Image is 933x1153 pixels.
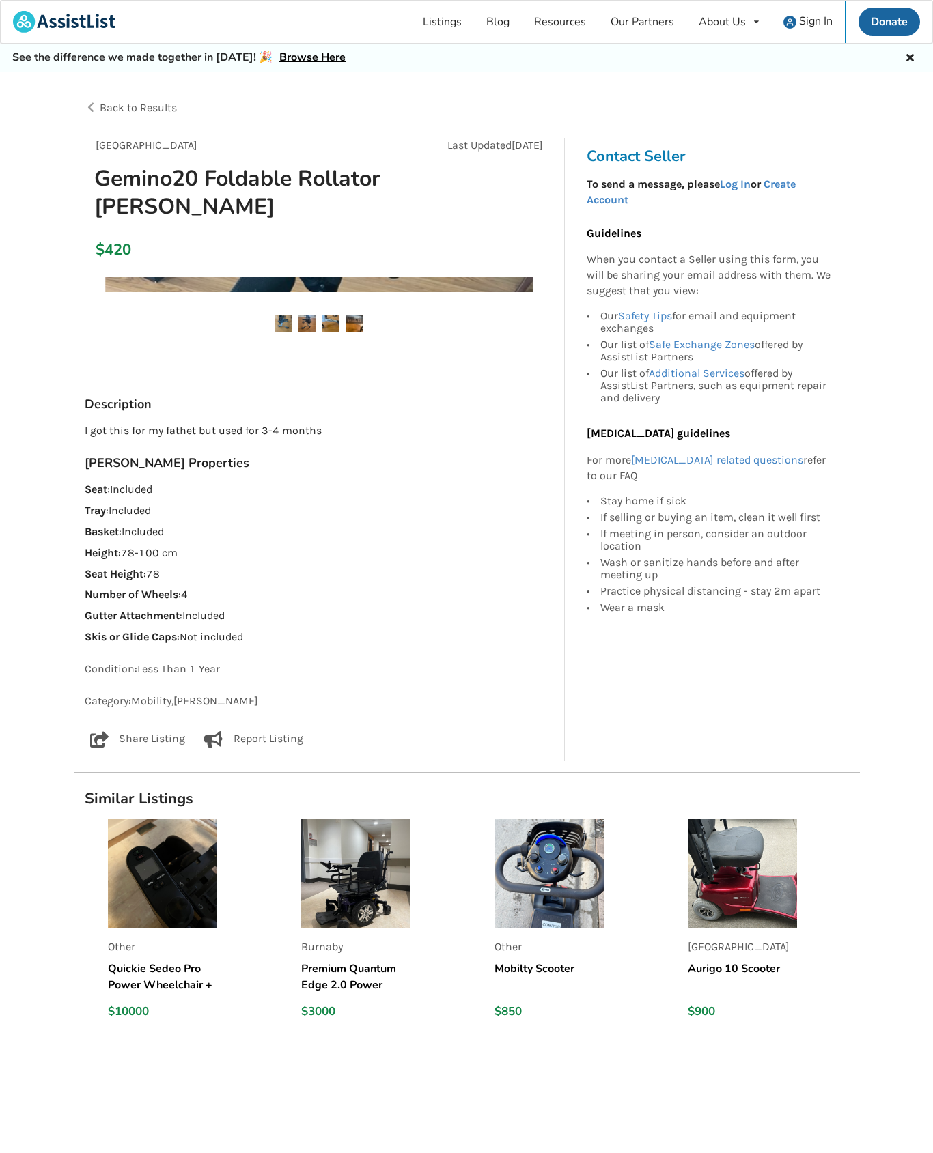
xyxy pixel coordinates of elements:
a: Resources [522,1,598,43]
a: Additional Services [649,367,744,380]
strong: Seat Height [85,567,143,580]
h5: Mobilty Scooter [495,960,604,993]
div: Stay home if sick [600,495,831,509]
p: : Included [85,482,554,498]
a: Browse Here [279,50,346,65]
div: Our for email and equipment exchanges [600,310,831,337]
a: listingOtherQuickie Sedeo Pro Power Wheelchair + 2 ROHO Cushions – $12,000 ([GEOGRAPHIC_DATA], [G... [108,819,279,1030]
a: listing[GEOGRAPHIC_DATA]Aurigo 10 Scooter$900 [688,819,859,1030]
div: Wear a mask [600,599,831,614]
div: $420 [96,240,103,259]
img: listing [108,819,217,928]
img: gemino20 foldable rollator walker-walker-mobility-west vancouver-assistlist-listing [346,315,363,332]
div: About Us [699,16,746,27]
a: Listings [410,1,474,43]
div: $850 [495,1004,604,1019]
p: : 4 [85,587,554,603]
span: Sign In [799,14,833,29]
strong: Skis or Glide Caps [85,630,177,643]
div: If selling or buying an item, clean it well first [600,509,831,526]
p: Other [495,939,604,955]
p: When you contact a Seller using this form, you will be sharing your email address with them. We s... [587,252,831,299]
img: listing [688,819,797,928]
a: listingBurnabyPremium Quantum Edge 2.0 Power Wheelchair$3000 [301,819,473,1030]
p: Burnaby [301,939,410,955]
strong: Seat [85,483,107,496]
h5: Aurigo 10 Scooter [688,960,797,993]
a: Our Partners [598,1,686,43]
div: $10000 [108,1004,217,1019]
div: Our list of offered by AssistList Partners, such as equipment repair and delivery [600,365,831,404]
h3: Description [85,397,554,412]
img: gemino20 foldable rollator walker-walker-mobility-west vancouver-assistlist-listing [298,315,316,332]
img: gemino20 foldable rollator walker-walker-mobility-west vancouver-assistlist-listing [322,315,339,332]
strong: Tray [85,504,106,517]
div: If meeting in person, consider an outdoor location [600,526,831,554]
p: Category: Mobility , [PERSON_NAME] [85,694,554,709]
strong: Basket [85,525,119,538]
span: [DATE] [512,139,543,152]
a: Donate [859,8,920,36]
b: Guidelines [587,227,641,240]
h3: [PERSON_NAME] Properties [85,455,554,471]
div: $3000 [301,1004,410,1019]
img: gemino20 foldable rollator walker-walker-mobility-west vancouver-assistlist-listing [275,315,292,332]
p: Condition: Less Than 1 Year [85,661,554,677]
p: I got this for my fathet but used for 3-4 months [85,423,554,439]
a: Log In [720,177,751,190]
p: : Not included [85,629,554,645]
span: [GEOGRAPHIC_DATA] [96,139,197,152]
h5: Quickie Sedeo Pro Power Wheelchair + 2 ROHO Cushions – $12,000 ([GEOGRAPHIC_DATA], [GEOGRAPHIC_DA... [108,960,217,993]
p: : Included [85,503,554,519]
p: Report Listing [234,731,303,748]
h1: Similar Listings [74,789,860,808]
span: Last Updated [447,139,512,152]
a: Safe Exchange Zones [649,338,755,351]
a: user icon Sign In [771,1,845,43]
p: : Included [85,608,554,624]
p: Share Listing [119,731,185,748]
div: $900 [688,1004,797,1019]
strong: Gutter Attachment [85,609,180,622]
a: listingOtherMobilty Scooter$850 [495,819,666,1030]
b: [MEDICAL_DATA] guidelines [587,427,730,440]
p: For more refer to our FAQ [587,453,831,484]
h5: See the difference we made together in [DATE]! 🎉 [12,51,346,65]
img: listing [301,819,410,928]
h5: Premium Quantum Edge 2.0 Power Wheelchair [301,960,410,993]
p: : Included [85,524,554,540]
a: Create Account [587,177,796,206]
img: assistlist-logo [13,11,115,33]
img: user icon [783,16,796,29]
p: [GEOGRAPHIC_DATA] [688,939,797,955]
h3: Contact Seller [587,147,838,166]
span: Back to Results [100,101,177,114]
strong: Height [85,546,118,559]
div: Wash or sanitize hands before and after meeting up [600,554,831,583]
div: Our list of offered by AssistList Partners [600,337,831,365]
strong: Number of Wheels [85,588,178,601]
div: Practice physical distancing - stay 2m apart [600,583,831,599]
p: : 78 [85,567,554,582]
a: Blog [474,1,522,43]
p: Other [108,939,217,955]
a: [MEDICAL_DATA] related questions [631,453,803,466]
p: : 78-100 cm [85,545,554,561]
strong: To send a message, please or [587,177,796,206]
h1: Gemino20 Foldable Rollator [PERSON_NAME] [83,165,406,220]
img: listing [495,819,604,928]
a: Safety Tips [618,309,672,322]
